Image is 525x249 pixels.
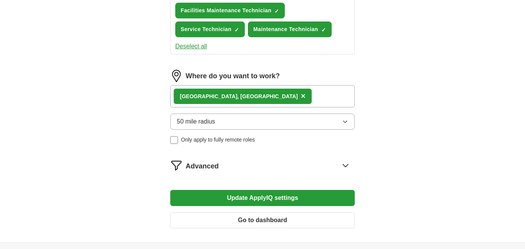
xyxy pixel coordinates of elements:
button: × [301,91,306,102]
span: Advanced [186,161,219,171]
div: [GEOGRAPHIC_DATA], [GEOGRAPHIC_DATA] [180,92,298,101]
span: × [301,92,306,100]
span: Facilities Maintenance Technician [181,7,271,15]
img: location.png [170,70,183,82]
button: Facilities Maintenance Technician✓ [175,3,285,18]
span: ✓ [321,27,326,33]
span: ✓ [234,27,239,33]
span: Only apply to fully remote roles [181,136,255,144]
label: Where do you want to work? [186,71,280,81]
button: Update ApplyIQ settings [170,190,355,206]
button: Deselect all [175,42,207,51]
button: Maintenance Technician✓ [248,21,331,37]
button: Go to dashboard [170,212,355,228]
input: Only apply to fully remote roles [170,136,178,144]
img: filter [170,159,183,171]
span: Maintenance Technician [253,25,318,33]
span: 50 mile radius [177,117,215,126]
span: ✓ [274,8,279,14]
button: 50 mile radius [170,114,355,130]
span: Service Technician [181,25,231,33]
button: Service Technician✓ [175,21,245,37]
